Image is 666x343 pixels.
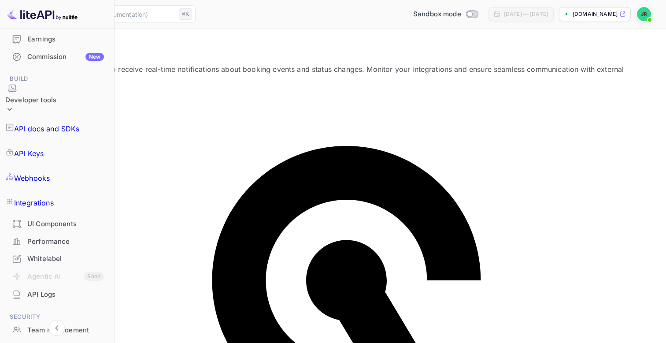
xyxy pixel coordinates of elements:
[27,34,104,45] div: Earnings
[179,8,192,20] div: ⌘K
[5,322,108,338] a: Team management
[5,286,108,302] a: API Logs
[7,7,78,21] img: LiteAPI logo
[5,250,108,268] div: Whitelabel
[5,74,108,84] span: Build
[5,233,108,250] div: Performance
[5,48,108,65] a: CommissionNew
[5,31,108,48] div: Earnings
[27,219,104,229] div: UI Components
[413,9,461,19] span: Sandbox mode
[5,95,56,105] div: Developer tools
[27,237,104,247] div: Performance
[5,84,56,117] div: Developer tools
[27,290,104,300] div: API Logs
[5,233,108,250] a: Performance
[14,198,54,208] p: Integrations
[14,173,50,183] p: Webhooks
[5,216,108,233] div: UI Components
[5,48,108,66] div: CommissionNew
[5,250,108,267] a: Whitelabel
[5,312,108,322] span: Security
[5,31,108,47] a: Earnings
[5,116,108,141] a: API docs and SDKs
[11,46,655,57] p: Webhooks
[5,141,108,166] a: API Keys
[85,53,104,61] div: New
[5,216,108,232] a: UI Components
[14,148,44,159] p: API Keys
[27,254,104,264] div: Whitelabel
[27,325,104,336] div: Team management
[27,52,104,62] div: Commission
[11,64,655,85] p: Register webhook endpoints to receive real-time notifications about booking events and status cha...
[5,286,108,303] div: API Logs
[410,9,481,19] div: Switch to Production mode
[5,190,108,215] a: Integrations
[49,320,65,336] button: Collapse navigation
[5,166,108,190] a: Webhooks
[5,322,108,339] div: Team management
[14,123,80,134] p: API docs and SDKs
